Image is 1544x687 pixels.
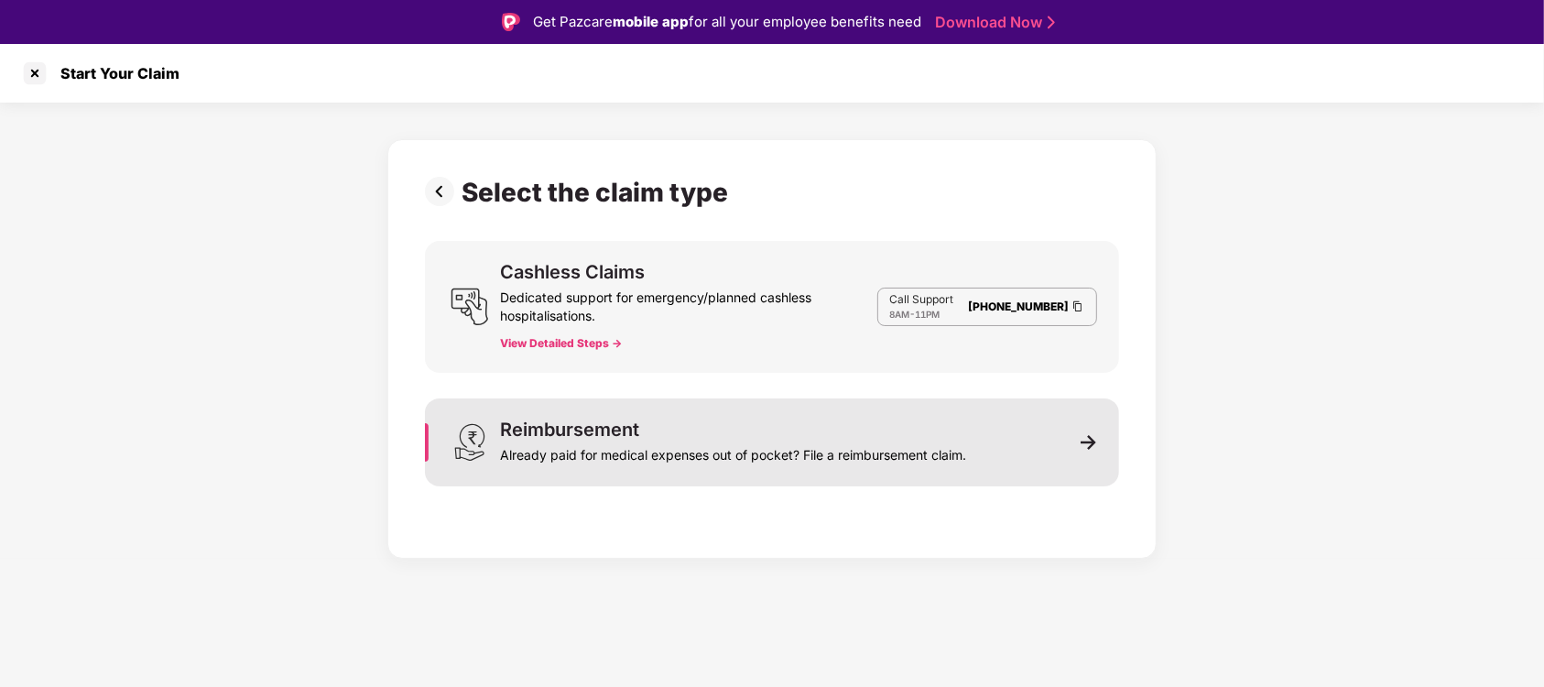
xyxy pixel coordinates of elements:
[915,309,940,320] span: 11PM
[889,292,953,307] p: Call Support
[1071,299,1085,314] img: Clipboard Icon
[500,281,877,325] div: Dedicated support for emergency/planned cashless hospitalisations.
[500,439,966,464] div: Already paid for medical expenses out of pocket? File a reimbursement claim.
[968,300,1069,313] a: [PHONE_NUMBER]
[451,288,489,326] img: svg+xml;base64,PHN2ZyB3aWR0aD0iMjQiIGhlaWdodD0iMjUiIHZpZXdCb3g9IjAgMCAyNCAyNSIgZmlsbD0ibm9uZSIgeG...
[500,336,622,351] button: View Detailed Steps ->
[1048,13,1055,32] img: Stroke
[451,423,489,462] img: svg+xml;base64,PHN2ZyB3aWR0aD0iMjQiIGhlaWdodD0iMzEiIHZpZXdCb3g9IjAgMCAyNCAzMSIgZmlsbD0ibm9uZSIgeG...
[425,177,462,206] img: svg+xml;base64,PHN2ZyBpZD0iUHJldi0zMngzMiIgeG1sbnM9Imh0dHA6Ly93d3cudzMub3JnLzIwMDAvc3ZnIiB3aWR0aD...
[502,13,520,31] img: Logo
[889,309,909,320] span: 8AM
[500,420,639,439] div: Reimbursement
[462,177,735,208] div: Select the claim type
[613,13,689,30] strong: mobile app
[533,11,921,33] div: Get Pazcare for all your employee benefits need
[49,64,179,82] div: Start Your Claim
[935,13,1049,32] a: Download Now
[500,263,645,281] div: Cashless Claims
[889,307,953,322] div: -
[1081,434,1097,451] img: svg+xml;base64,PHN2ZyB3aWR0aD0iMTEiIGhlaWdodD0iMTEiIHZpZXdCb3g9IjAgMCAxMSAxMSIgZmlsbD0ibm9uZSIgeG...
